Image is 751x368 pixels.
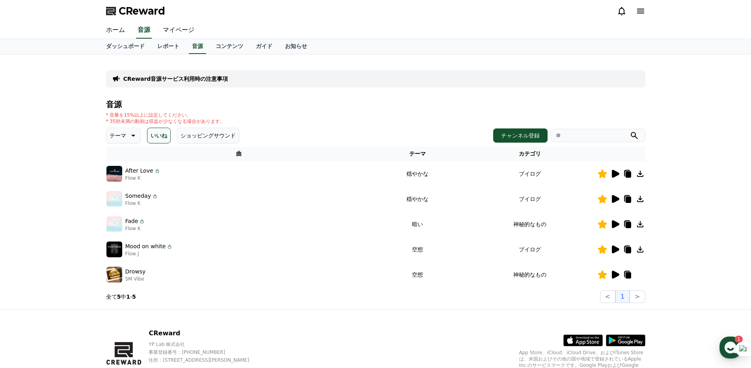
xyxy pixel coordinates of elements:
p: Flow J [125,251,173,257]
td: 穏やかな [372,186,463,212]
td: 暗い [372,212,463,237]
p: テーマ [110,130,126,141]
img: music [106,166,122,182]
a: ホーム [100,22,131,39]
button: 1 [615,290,630,303]
th: テーマ [372,147,463,161]
button: いいね [147,128,171,143]
span: CReward [119,5,165,17]
button: > [630,290,645,303]
p: 事業登録番号 : [PHONE_NUMBER] [149,349,263,355]
p: 全て 中 - [106,293,136,301]
td: 空想 [372,262,463,287]
button: < [600,290,615,303]
p: 住所 : [STREET_ADDRESS][PERSON_NAME] [149,357,263,363]
p: After Love [125,167,153,175]
a: 1Messages [52,250,102,269]
td: 穏やかな [372,161,463,186]
a: Settings [102,250,151,269]
p: * 音量を15%以上に設定してください。 [106,112,225,118]
p: SM Vibe [125,276,146,282]
h4: 音源 [106,100,645,109]
a: コンテンツ [209,39,250,54]
p: CReward [149,329,263,338]
a: ダッシュボード [100,39,151,54]
p: * 35秒未満の動画は収益が少なくなる場合があります。 [106,118,225,125]
th: カテゴリ [463,147,597,161]
td: 空想 [372,237,463,262]
p: YP Lab 株式会社 [149,341,263,348]
span: 1 [80,249,83,256]
td: ブイログ [463,237,597,262]
a: マイページ [157,22,201,39]
td: 神秘的なもの [463,262,597,287]
button: テーマ [106,128,141,143]
p: Drowsy [125,268,146,276]
img: music [106,267,122,283]
strong: 1 [126,294,130,300]
p: Mood on white [125,242,166,251]
a: 音源 [189,39,206,54]
td: ブイログ [463,161,597,186]
span: Home [20,262,34,268]
img: music [106,191,122,207]
a: レポート [151,39,186,54]
a: CReward音源サービス利用時の注意事項 [123,75,228,83]
p: Fade [125,217,138,225]
p: Someday [125,192,151,200]
a: お知らせ [279,39,313,54]
img: music [106,242,122,257]
span: Messages [65,262,89,268]
img: music [106,216,122,232]
button: チャンネル登録 [493,128,548,143]
strong: 5 [132,294,136,300]
p: Flow K [125,200,158,206]
strong: 5 [117,294,121,300]
th: 曲 [106,147,373,161]
td: ブイログ [463,186,597,212]
button: ショッピングサウンド [177,128,239,143]
td: 神秘的なもの [463,212,597,237]
a: 音源 [136,22,152,39]
p: Flow K [125,175,160,181]
span: Settings [117,262,136,268]
a: CReward [106,5,165,17]
a: ガイド [250,39,279,54]
p: Flow K [125,225,145,232]
a: Home [2,250,52,269]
